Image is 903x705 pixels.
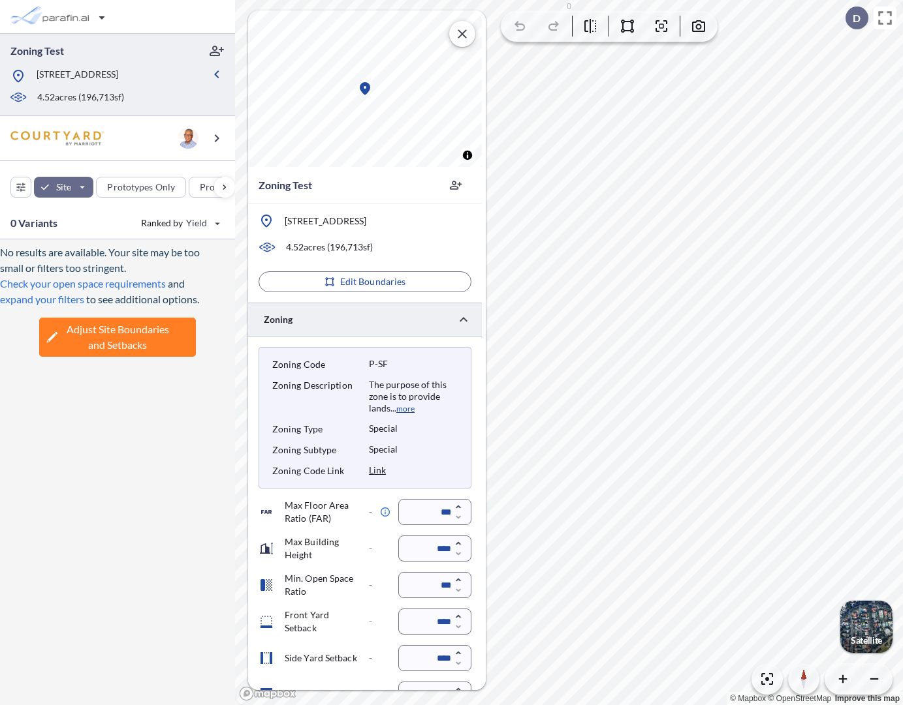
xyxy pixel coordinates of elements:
[259,271,471,292] button: Edit Boundaries
[340,275,406,288] p: Edit Boundaries
[189,177,259,198] button: Program
[369,423,398,434] p: Special
[730,694,766,703] a: Mapbox
[369,543,372,554] p: -
[369,379,458,415] div: The purpose of this zone is to provide lands...
[10,215,58,231] p: 0 Variants
[67,322,169,353] span: Adjust Site Boundaries and Setbacks
[369,689,372,700] p: -
[259,177,312,193] p: Zoning Test
[186,217,208,230] span: Yield
[37,68,118,84] p: [STREET_ADDRESS]
[56,181,71,194] p: Site
[851,635,882,646] p: Satellite
[840,601,893,653] img: Switcher Image
[285,499,361,525] p: Max Floor Area Ratio (FAR)
[369,652,372,664] p: -
[369,443,398,455] p: Special
[286,241,373,254] p: 4.52 acres ( 196,713 sf)
[396,403,415,415] button: more
[272,379,364,392] p: Zoning Description
[39,318,196,357] button: Adjust Site Boundariesand Setbacks
[272,464,364,477] p: Zoning Code Link
[285,688,359,701] p: Rear Yard Setback
[460,147,475,163] button: Toggle attribution
[285,535,361,562] p: Max Building Height
[272,358,364,371] p: Zoning Code
[285,608,361,635] p: Front Yard Setback
[178,128,198,149] img: user logo
[464,148,471,162] span: Toggle attribution
[768,694,831,703] a: OpenStreetMap
[369,464,386,475] a: Link
[835,694,900,703] a: Improve this map
[200,181,236,194] p: Program
[285,652,357,665] p: Side Yard Setback
[37,91,124,105] p: 4.52 acres ( 196,713 sf)
[131,213,229,233] button: Ranked by Yield
[272,423,364,436] p: Zoning Type
[369,506,372,518] p: -
[96,177,186,198] button: Prototypes Only
[840,601,893,653] button: Switcher ImageSatellite
[248,10,482,167] canvas: Map
[10,44,64,58] p: Zoning Test
[285,572,361,598] p: Min. Open Space Ratio
[369,358,388,370] p: P-SF
[34,177,93,198] button: Site
[369,616,372,627] p: -
[853,12,861,24] p: D
[239,686,296,701] a: Mapbox homepage
[10,131,104,146] img: BrandImage
[357,81,373,97] div: Map marker
[272,443,364,457] p: Zoning Subtype
[285,215,366,228] p: [STREET_ADDRESS]
[107,181,175,194] p: Prototypes Only
[369,579,372,591] p: -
